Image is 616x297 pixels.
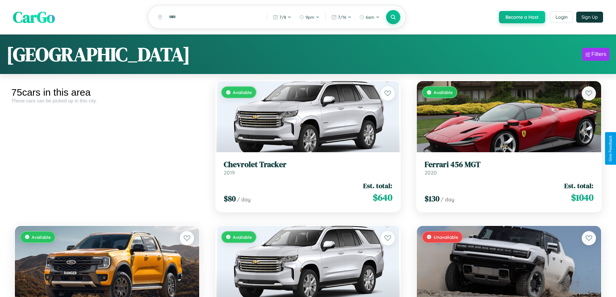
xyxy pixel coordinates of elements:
[434,234,458,240] span: Unavailable
[224,193,236,204] span: $ 80
[233,90,252,95] span: Available
[237,196,251,203] span: / day
[608,135,613,162] div: Give Feedback
[32,234,51,240] span: Available
[363,181,392,190] span: Est. total:
[425,193,439,204] span: $ 130
[11,87,203,98] div: 75 cars in this area
[270,12,295,22] button: 7/8
[425,169,437,176] span: 2020
[279,15,286,20] span: 7 / 8
[571,191,593,204] span: $ 1040
[356,12,383,22] button: 6am
[6,41,190,68] h1: [GEOGRAPHIC_DATA]
[373,191,392,204] span: $ 640
[434,90,453,95] span: Available
[366,15,374,20] span: 6am
[550,11,573,23] button: Login
[499,11,545,23] button: Become a Host
[224,160,393,176] a: Chevrolet Tracker2019
[564,181,593,190] span: Est. total:
[582,48,610,61] button: Filters
[576,12,603,23] button: Sign Up
[13,6,55,28] span: CarGo
[425,160,593,176] a: Ferrari 456 MGT2020
[328,12,355,22] button: 7/16
[591,51,606,58] div: Filters
[11,98,203,103] div: These cars can be picked up in this city.
[224,160,393,169] h3: Chevrolet Tracker
[224,169,235,176] span: 2019
[233,234,252,240] span: Available
[441,196,454,203] span: / day
[296,12,323,22] button: 9pm
[306,15,314,20] span: 9pm
[338,15,346,20] span: 7 / 16
[425,160,593,169] h3: Ferrari 456 MGT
